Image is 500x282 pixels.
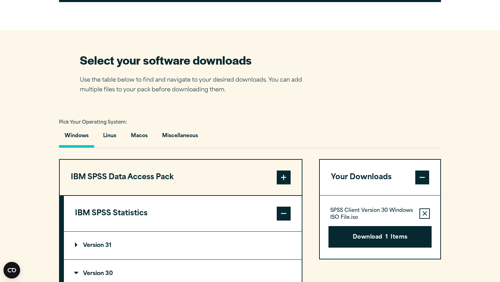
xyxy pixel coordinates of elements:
[75,243,111,248] p: Version 31
[385,233,388,242] span: 1
[64,196,302,231] button: IBM SPSS Statistics
[60,160,302,195] button: IBM SPSS Data Access Pack
[59,128,94,148] button: Windows
[328,226,432,248] button: Download1Items
[125,128,153,148] button: Macos
[3,262,20,279] button: Open CMP widget
[320,195,440,259] div: Your Downloads
[320,160,440,195] button: Your Downloads
[59,120,127,125] span: Pick Your Operating System:
[330,207,414,221] p: SPSS Client Version 30 Windows ISO File.iso
[80,52,312,68] h2: Select your software downloads
[98,128,122,148] button: Linux
[64,232,302,259] summary: Version 31
[75,271,113,276] p: Version 30
[80,75,312,96] p: Use the table below to find and navigate to your desired downloads. You can add multiple files to...
[157,128,203,148] button: Miscellaneous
